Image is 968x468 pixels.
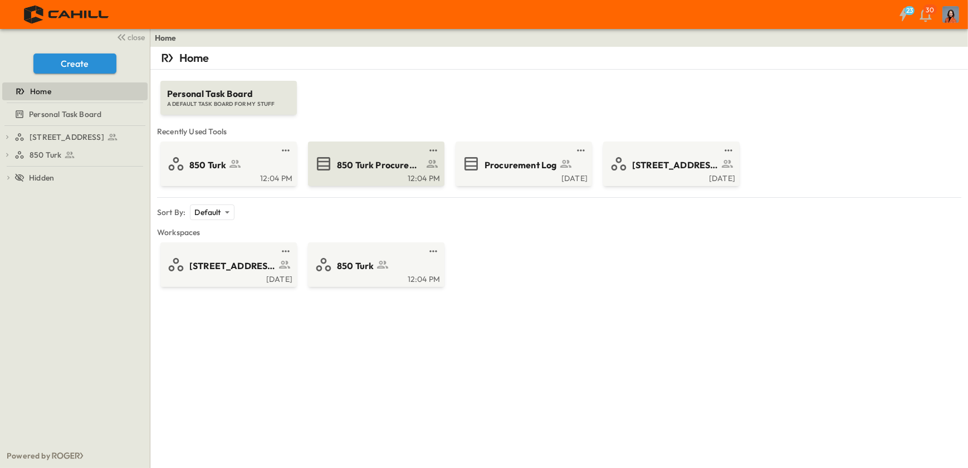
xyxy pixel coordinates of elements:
a: Home [2,84,145,99]
span: Personal Task Board [167,87,290,100]
a: [DATE] [605,173,735,182]
button: test [427,144,440,157]
a: Personal Task Board [2,106,145,122]
a: 850 Turk Procurement Log [310,155,440,173]
a: Personal Task BoardA DEFAULT TASK BOARD FOR MY STUFF [159,70,298,115]
p: Default [194,207,221,218]
span: 850 Turk [337,260,374,272]
span: [STREET_ADDRESS] [189,260,276,272]
div: Default [190,204,234,220]
span: Home [30,86,51,97]
button: test [722,144,735,157]
a: [DATE] [163,274,292,282]
p: Home [179,50,209,66]
a: Procurement Log [458,155,588,173]
a: Home [155,32,177,43]
a: 12:04 PM [310,173,440,182]
span: Procurement Log [485,159,557,172]
button: close [112,29,148,45]
span: Personal Task Board [29,109,101,120]
span: Workspaces [157,227,961,238]
a: [STREET_ADDRESS] [605,155,735,173]
span: 850 Turk [189,159,226,172]
span: close [128,32,145,43]
button: test [427,245,440,258]
a: [DATE] [458,173,588,182]
span: A DEFAULT TASK BOARD FOR MY STUFF [167,100,290,108]
button: test [279,144,292,157]
a: 850 Turk [14,147,145,163]
div: Personal Task Boardtest [2,105,148,123]
nav: breadcrumbs [155,32,183,43]
a: 12:04 PM [163,173,292,182]
span: [STREET_ADDRESS] [632,159,718,172]
button: Create [33,53,116,74]
img: 4f72bfc4efa7236828875bac24094a5ddb05241e32d018417354e964050affa1.png [13,3,121,26]
div: 850 Turktest [2,146,148,164]
a: [STREET_ADDRESS] [14,129,145,145]
span: [STREET_ADDRESS] [30,131,104,143]
button: test [574,144,588,157]
span: Recently Used Tools [157,126,961,137]
span: 850 Turk Procurement Log [337,159,423,172]
a: [STREET_ADDRESS] [163,256,292,274]
a: 12:04 PM [310,274,440,282]
span: Hidden [29,172,54,183]
h6: 23 [906,6,913,15]
span: 850 Turk [30,149,61,160]
a: 850 Turk [163,155,292,173]
button: test [279,245,292,258]
img: Profile Picture [942,6,959,23]
p: 30 [926,6,934,14]
a: 850 Turk [310,256,440,274]
div: [STREET_ADDRESS]test [2,128,148,146]
p: Sort By: [157,207,185,218]
button: 23 [892,4,915,25]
